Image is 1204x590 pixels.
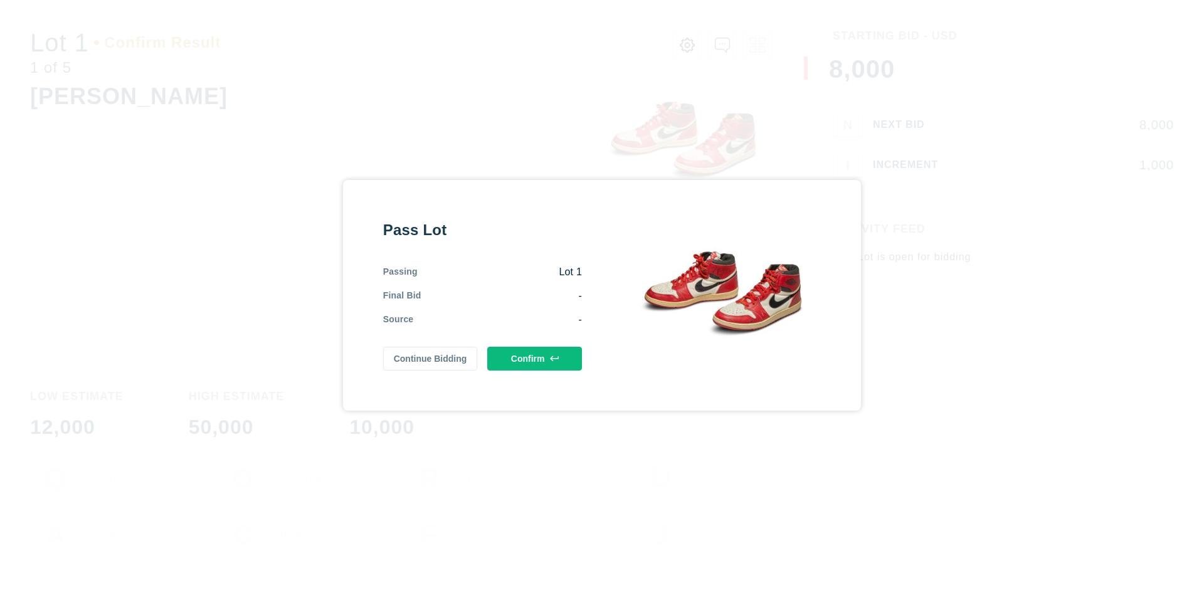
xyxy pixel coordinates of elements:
[383,347,478,371] button: Continue Bidding
[383,220,582,240] div: Pass Lot
[421,289,582,303] div: -
[383,289,421,303] div: Final Bid
[418,265,582,279] div: Lot 1
[413,313,582,327] div: -
[383,265,418,279] div: Passing
[487,347,582,371] button: Confirm
[383,313,414,327] div: Source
